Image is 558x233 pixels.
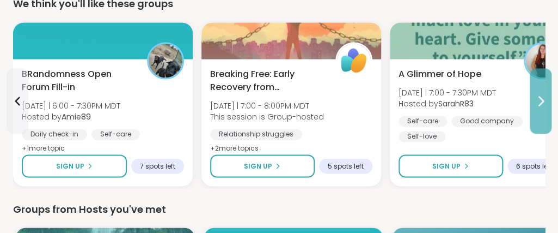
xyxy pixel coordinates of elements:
div: Self-care [91,129,140,140]
span: 5 spots left [328,162,364,170]
img: Amie89 [149,44,182,77]
span: 7 spots left [140,162,175,170]
span: BRandomness Open Forum Fill-in [22,68,135,94]
div: Groups from Hosts you've met [13,201,545,217]
span: Breaking Free: Early Recovery from [GEOGRAPHIC_DATA] [210,68,323,94]
div: Good company [451,116,523,127]
span: Sign Up [56,161,84,171]
span: A Glimmer of Hope [398,68,481,81]
div: Relationship struggles [210,129,302,140]
button: Sign Up [210,154,315,177]
b: Amie89 [62,111,91,122]
span: 6 spots left [516,162,552,170]
img: ShareWell [337,44,371,77]
button: Sign Up [398,154,503,177]
b: SarahR83 [438,98,474,109]
div: Self-love [398,131,445,142]
span: Sign Up [244,161,272,171]
div: Self-care [398,116,447,127]
button: Sign Up [22,154,127,177]
span: [DATE] | 7:00 - 7:30PM MDT [398,87,496,98]
span: Sign Up [432,161,461,171]
span: This session is Group-hosted [210,111,324,122]
span: [DATE] | 6:00 - 7:30PM MDT [22,100,120,111]
div: Daily check-in [22,129,87,140]
span: Hosted by [22,111,120,122]
span: [DATE] | 7:00 - 8:00PM MDT [210,100,324,111]
span: Hosted by [398,98,496,109]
